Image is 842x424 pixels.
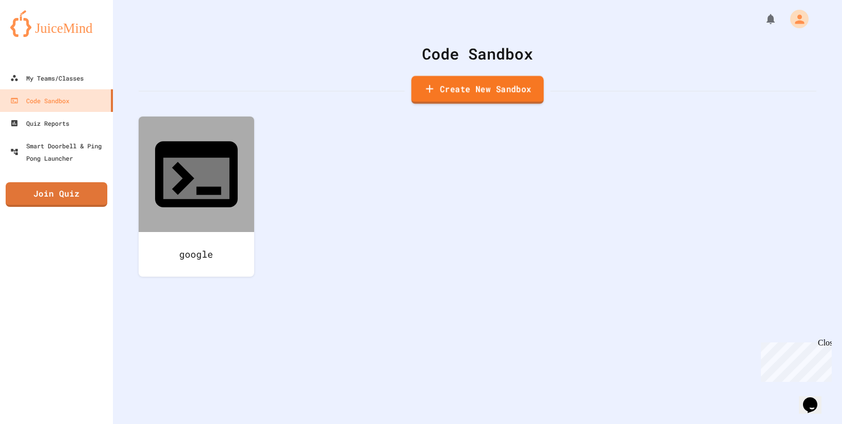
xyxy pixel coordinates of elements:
div: google [139,232,254,277]
div: My Teams/Classes [10,72,84,84]
div: Smart Doorbell & Ping Pong Launcher [10,140,109,164]
a: Create New Sandbox [411,76,544,104]
img: logo-orange.svg [10,10,103,37]
iframe: chat widget [757,338,832,382]
div: Code Sandbox [139,42,816,65]
div: Chat with us now!Close [4,4,71,65]
a: Join Quiz [6,182,107,207]
iframe: chat widget [799,383,832,414]
div: Code Sandbox [10,94,69,107]
a: google [139,117,254,277]
div: My Account [779,7,811,31]
div: My Notifications [745,10,779,28]
div: Quiz Reports [10,117,69,129]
